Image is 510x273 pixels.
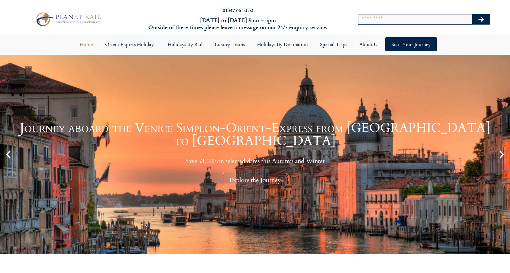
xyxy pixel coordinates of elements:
div: Next slide [497,149,507,160]
p: Save £1,000 on selected dates this Autumn and Winter [15,157,495,165]
img: Planet Rail Train Holidays Logo [33,11,103,28]
div: Explore the Journey [223,173,287,187]
a: Luxury Trains [209,37,251,51]
a: Orient Express Holidays [99,37,161,51]
h1: Journey aboard the Venice Simplon-Orient-Express from [GEOGRAPHIC_DATA] to [GEOGRAPHIC_DATA] [15,122,495,147]
h6: [DATE] to [DATE] 9am – 5pm Outside of these times please leave a message on our 24/7 enquiry serv... [138,17,338,31]
button: Search [472,14,490,24]
div: Previous slide [3,149,13,160]
a: Holidays by Destination [251,37,314,51]
a: Holidays by Rail [161,37,209,51]
a: Home [74,37,99,51]
a: About Us [353,37,385,51]
a: Start your Journey [385,37,437,51]
a: 01347 66 53 33 [223,6,253,14]
a: Special Trips [314,37,353,51]
nav: Menu [3,37,507,51]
